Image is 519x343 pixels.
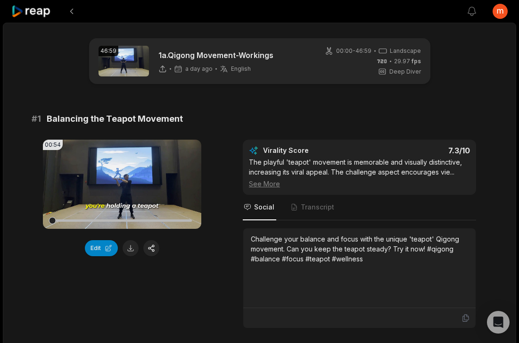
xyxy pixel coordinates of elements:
[487,311,510,334] div: Open Intercom Messenger
[249,179,470,189] div: See More
[243,195,476,220] nav: Tabs
[158,50,273,61] p: 1a.Qigong Movement-Workings
[185,65,213,73] span: a day ago
[251,234,468,264] div: Challenge your balance and focus with the unique 'teapot' Qigong movement. Can you keep the teapo...
[32,112,41,125] span: # 1
[263,146,364,155] div: Virality Score
[389,67,421,76] span: Deep Diver
[301,202,334,212] span: Transcript
[390,47,421,55] span: Landscape
[394,57,421,66] span: 29.97
[43,140,201,229] video: Your browser does not support mp4 format.
[336,47,371,55] span: 00:00 - 46:59
[254,202,274,212] span: Social
[369,146,470,155] div: 7.3 /10
[99,46,118,56] div: 46:59
[231,65,251,73] span: English
[412,58,421,65] span: fps
[85,240,118,256] button: Edit
[249,157,470,189] div: The playful 'teapot' movement is memorable and visually distinctive, increasing its viral appeal....
[47,112,183,125] span: Balancing the Teapot Movement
